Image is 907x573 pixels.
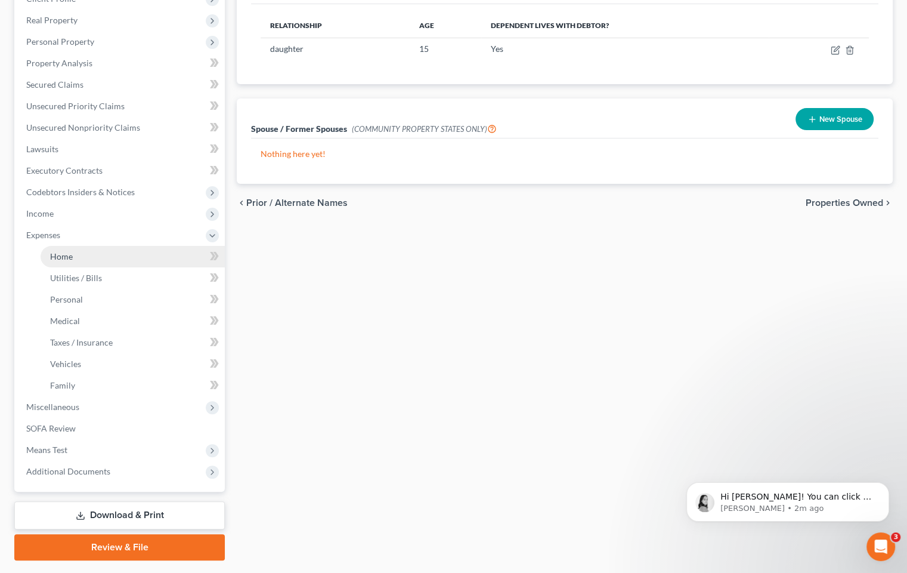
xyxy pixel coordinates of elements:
[12,209,227,254] div: Send us a messageWe typically reply in a few hours
[41,310,225,332] a: Medical
[50,316,80,326] span: Medical
[26,122,140,133] span: Unsecured Nonpriority Claims
[41,353,225,375] a: Vehicles
[50,294,83,304] span: Personal
[17,74,225,95] a: Secured Claims
[125,180,161,193] div: • 2m ago
[24,85,215,105] p: Hi there!
[50,273,102,283] span: Utilities / Bills
[26,423,76,433] span: SOFA Review
[26,208,54,218] span: Income
[24,168,48,192] img: Profile image for Lindsey
[26,58,92,68] span: Property Analysis
[159,372,239,420] button: Help
[41,332,225,353] a: Taxes / Insurance
[26,445,67,455] span: Means Test
[806,198,893,208] button: Properties Owned chevron_right
[481,14,769,38] th: Dependent lives with debtor?
[142,19,166,43] img: Profile image for Emma
[41,289,225,310] a: Personal
[352,124,497,134] span: (COMMUNITY PROPERTY STATES ONLY)
[668,457,907,541] iframe: Intercom notifications message
[237,198,348,208] button: chevron_left Prior / Alternate Names
[237,198,246,208] i: chevron_left
[26,187,135,197] span: Codebtors Insiders & Notices
[26,402,79,412] span: Miscellaneous
[891,532,900,542] span: 3
[13,158,226,202] div: Profile image for LindseyHi [PERSON_NAME]! You can click on the orange circle with an arrow at th...
[50,380,75,390] span: Family
[165,19,188,43] img: Profile image for James
[261,14,410,38] th: Relationship
[17,117,225,138] a: Unsecured Nonpriority Claims
[410,14,481,38] th: Age
[41,246,225,267] a: Home
[41,267,225,289] a: Utilities / Bills
[410,38,481,60] td: 15
[24,219,199,232] div: Send us a message
[14,534,225,560] a: Review & File
[26,101,125,111] span: Unsecured Priority Claims
[187,19,211,43] img: Profile image for Lindsey
[806,198,883,208] span: Properties Owned
[79,372,159,420] button: Messages
[481,38,769,60] td: Yes
[17,53,225,74] a: Property Analysis
[53,180,122,193] div: [PERSON_NAME]
[26,230,60,240] span: Expenses
[53,169,577,178] span: Hi [PERSON_NAME]! You can click on the orange circle with an arrow at the bottom right corner of ...
[883,198,893,208] i: chevron_right
[41,375,225,396] a: Family
[24,232,199,244] div: We typically reply in a few hours
[795,108,874,130] button: New Spouse
[50,251,73,261] span: Home
[246,198,348,208] span: Prior / Alternate Names
[12,140,227,203] div: Recent messageProfile image for LindseyHi [PERSON_NAME]! You can click on the orange circle with ...
[17,329,221,351] div: Attorney's Disclosure of Compensation
[24,334,200,346] div: Attorney's Disclosure of Compensation
[24,356,200,368] div: Adding Income
[17,95,225,117] a: Unsecured Priority Claims
[50,359,81,369] span: Vehicles
[251,124,347,134] span: Spouse / Former Spouses
[50,337,113,347] span: Taxes / Insurance
[99,402,140,411] span: Messages
[17,294,221,329] div: Statement of Financial Affairs - Payments Made in the Last 90 days
[17,266,221,289] button: Search for help
[17,160,225,181] a: Executory Contracts
[17,138,225,160] a: Lawsuits
[26,79,83,90] span: Secured Claims
[866,532,895,561] iframe: Intercom live chat
[24,272,97,284] span: Search for help
[26,466,110,476] span: Additional Documents
[26,402,53,411] span: Home
[17,418,225,439] a: SOFA Review
[261,148,869,160] p: Nothing here yet!
[24,150,214,163] div: Recent message
[26,144,58,154] span: Lawsuits
[14,501,225,529] a: Download & Print
[189,402,208,411] span: Help
[17,351,221,373] div: Adding Income
[26,15,78,25] span: Real Property
[24,24,118,39] img: logo
[26,165,103,175] span: Executory Contracts
[261,38,410,60] td: daughter
[24,105,215,125] p: How can we help?
[26,36,94,47] span: Personal Property
[24,299,200,324] div: Statement of Financial Affairs - Payments Made in the Last 90 days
